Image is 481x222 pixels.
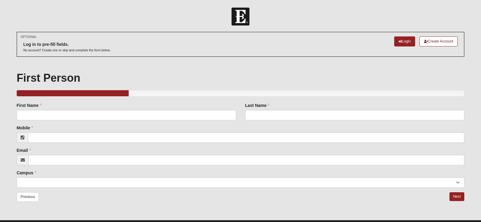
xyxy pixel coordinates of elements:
[449,192,464,201] a: Next
[17,147,31,153] label: Email
[23,42,111,47] h6: Log in to pre-fill fields.
[17,125,33,131] label: Mobile
[17,102,42,108] label: First Name
[419,36,458,46] a: Create Account
[245,102,270,108] label: Last Name
[232,8,249,26] img: Church of Eleven22 Logo
[17,192,39,202] a: Previous
[17,170,36,176] label: Campus
[23,48,111,53] p: No account? Create one or skip and complete the form below.
[394,36,415,46] a: Login
[21,35,37,39] small: OPTIONAL
[17,71,465,84] h1: First Person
